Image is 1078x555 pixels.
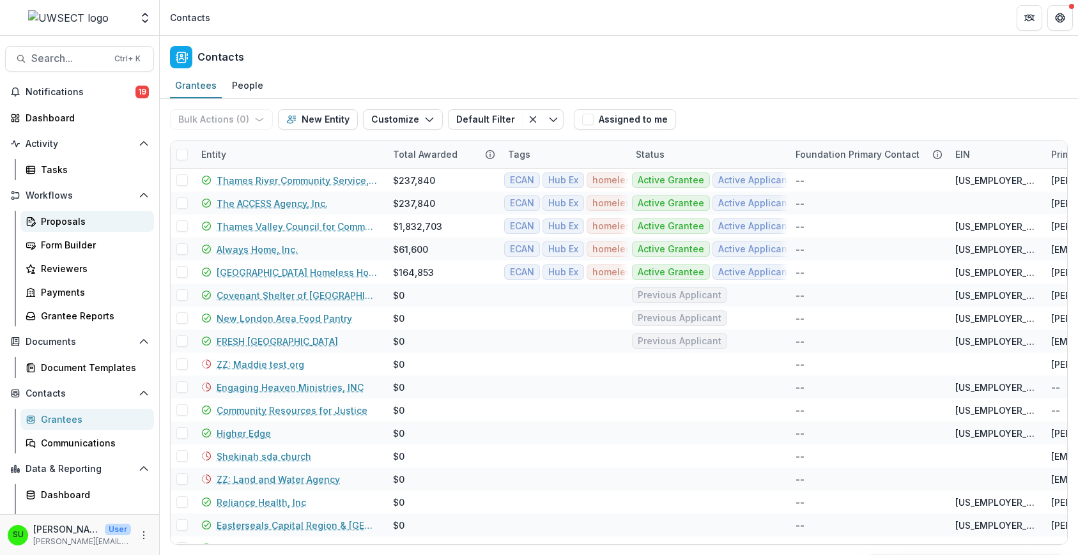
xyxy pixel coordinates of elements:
[5,383,154,404] button: Open Contacts
[385,141,500,168] div: Total Awarded
[638,244,704,255] span: Active Grantee
[41,488,144,501] div: Dashboard
[638,290,721,301] span: Previous Applicant
[217,335,338,348] a: FRESH [GEOGRAPHIC_DATA]
[628,141,788,168] div: Status
[278,109,358,130] button: New Entity
[217,266,378,279] a: [GEOGRAPHIC_DATA] Homeless Hospitality Center
[510,175,534,186] span: ECAN
[170,73,222,98] a: Grantees
[638,313,721,324] span: Previous Applicant
[796,266,805,279] div: --
[500,141,628,168] div: Tags
[796,335,805,348] div: --
[26,139,134,149] span: Activity
[135,86,149,98] span: 19
[170,11,210,24] div: Contacts
[26,87,135,98] span: Notifications
[26,464,134,475] span: Data & Reporting
[393,358,404,371] div: $0
[510,221,534,232] span: ECAN
[393,542,404,555] div: $0
[955,174,1036,187] div: [US_EMPLOYER_IDENTIFICATION_NUMBER]
[217,381,364,394] a: Engaging Heaven Ministries, INC
[638,221,704,232] span: Active Grantee
[955,519,1036,532] div: [US_EMPLOYER_IDENTIFICATION_NUMBER]
[796,496,805,509] div: --
[796,358,805,371] div: --
[112,52,143,66] div: Ctrl + K
[20,508,154,529] a: Data Report
[638,175,704,186] span: Active Grantee
[41,413,144,426] div: Grantees
[217,519,378,532] a: Easterseals Capital Region & [GEOGRAPHIC_DATA], Inc.
[796,542,805,555] div: --
[217,450,311,463] a: Shekinah sda church
[41,215,144,228] div: Proposals
[510,244,534,255] span: ECAN
[13,531,24,539] div: Scott Umbel
[955,381,1036,394] div: [US_EMPLOYER_IDENTIFICATION_NUMBER]
[5,133,154,154] button: Open Activity
[718,267,790,278] span: Active Applicant
[510,267,534,278] span: ECAN
[20,305,154,326] a: Grantee Reports
[955,220,1036,233] div: [US_EMPLOYER_IDENTIFICATION_NUMBER]
[796,312,805,325] div: --
[955,289,1036,302] div: [US_EMPLOYER_IDENTIFICATION_NUMBER]
[20,484,154,505] a: Dashboard
[393,519,404,532] div: $0
[28,10,109,26] img: UWSECT logo
[217,427,271,440] a: Higher Edge
[5,459,154,479] button: Open Data & Reporting
[796,519,805,532] div: --
[393,174,435,187] div: $237,840
[33,536,131,547] p: [PERSON_NAME][EMAIL_ADDRESS][PERSON_NAME][DOMAIN_NAME]
[955,312,1036,325] div: [US_EMPLOYER_IDENTIFICATION_NUMBER]
[574,109,676,130] button: Assigned to me
[41,436,144,450] div: Communications
[26,337,134,347] span: Documents
[592,267,709,278] span: homelessness prevention
[5,107,154,128] a: Dashboard
[165,8,215,27] nav: breadcrumb
[796,220,805,233] div: --
[41,163,144,176] div: Tasks
[217,312,352,325] a: New London Area Food Pantry
[5,82,154,102] button: Notifications19
[385,148,465,161] div: Total Awarded
[796,427,805,440] div: --
[20,357,154,378] a: Document Templates
[393,197,435,210] div: $237,840
[448,109,523,130] button: Default Filter
[41,238,144,252] div: Form Builder
[955,427,1036,440] div: [US_EMPLOYER_IDENTIFICATION_NUMBER]
[628,148,672,161] div: Status
[1051,404,1060,417] div: --
[548,175,578,186] span: Hub Ex
[31,52,107,65] span: Search...
[955,496,1036,509] div: [US_EMPLOYER_IDENTIFICATION_NUMBER]
[194,141,385,168] div: Entity
[363,109,443,130] button: Customize
[638,267,704,278] span: Active Grantee
[41,285,144,299] div: Payments
[718,175,790,186] span: Active Applicant
[5,185,154,206] button: Open Workflows
[796,404,805,417] div: --
[548,267,578,278] span: Hub Ex
[948,141,1043,168] div: EIN
[26,111,144,125] div: Dashboard
[20,159,154,180] a: Tasks
[523,109,543,130] button: Clear filter
[796,197,805,210] div: --
[393,473,404,486] div: $0
[393,427,404,440] div: $0
[548,198,578,209] span: Hub Ex
[170,109,273,130] button: Bulk Actions (0)
[796,243,805,256] div: --
[41,309,144,323] div: Grantee Reports
[543,109,564,130] button: Toggle menu
[393,312,404,325] div: $0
